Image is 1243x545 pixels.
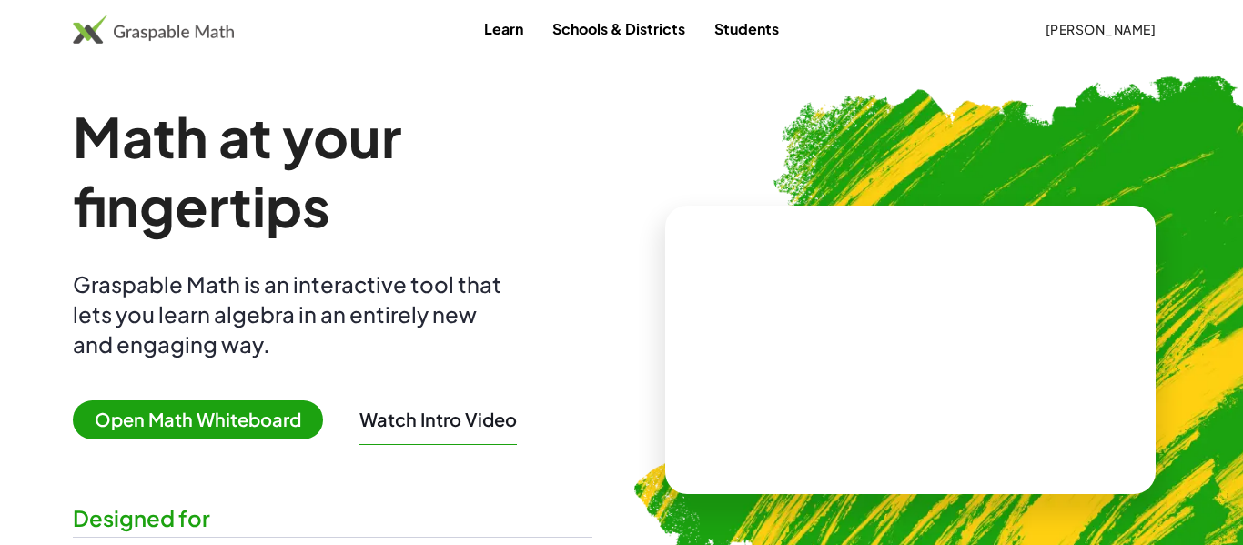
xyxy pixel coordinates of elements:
a: Learn [470,12,538,45]
h1: Math at your fingertips [73,102,592,240]
a: Students [700,12,793,45]
div: Graspable Math is an interactive tool that lets you learn algebra in an entirely new and engaging... [73,269,510,359]
div: Designed for [73,503,592,533]
a: Open Math Whiteboard [73,411,338,430]
span: Open Math Whiteboard [73,400,323,439]
a: Schools & Districts [538,12,700,45]
span: [PERSON_NAME] [1045,21,1156,37]
button: Watch Intro Video [359,408,517,431]
video: What is this? This is dynamic math notation. Dynamic math notation plays a central role in how Gr... [774,282,1047,419]
button: [PERSON_NAME] [1030,13,1170,45]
